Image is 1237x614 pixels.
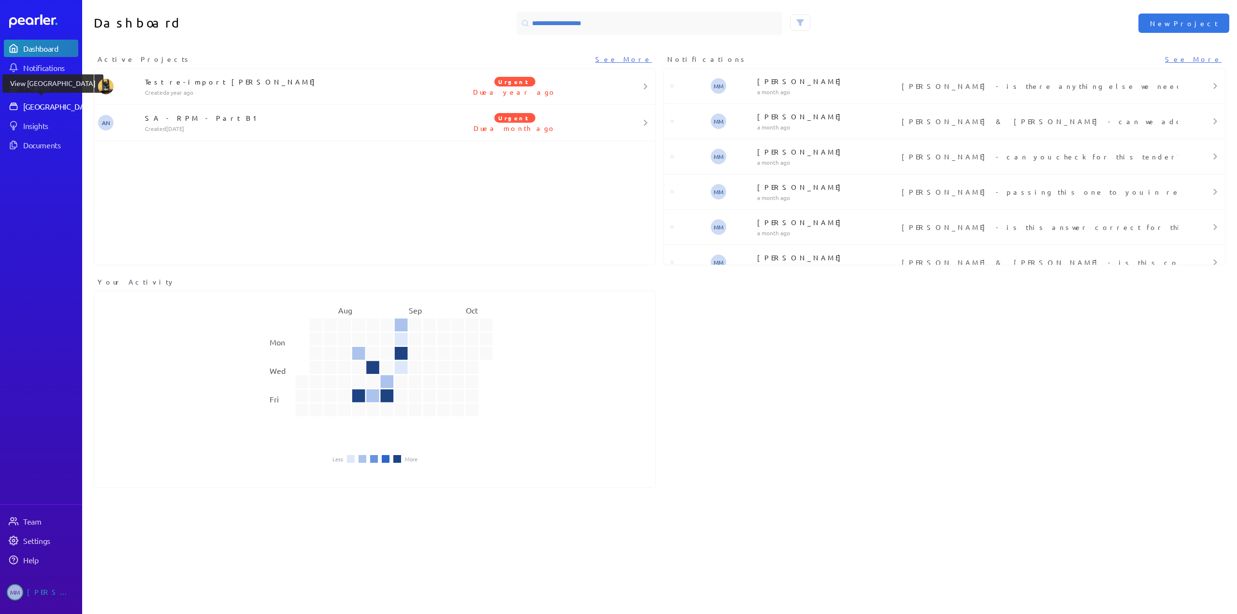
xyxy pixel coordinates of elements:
[270,366,286,375] text: Wed
[9,14,78,28] a: Dashboard
[145,88,422,96] p: Created a year ago
[23,536,77,545] div: Settings
[757,147,897,157] p: [PERSON_NAME]
[4,580,78,604] a: MM[PERSON_NAME]
[902,257,1175,267] p: [PERSON_NAME] & [PERSON_NAME] - is this correct for this proposal?
[757,76,897,86] p: [PERSON_NAME]
[98,79,114,94] img: Tung Nguyen
[757,88,897,96] p: a month ago
[421,123,608,133] p: Due a month ago
[23,555,77,565] div: Help
[409,305,422,315] text: Sep
[711,78,726,94] span: Michelle Manuel
[23,140,77,150] div: Documents
[4,117,78,134] a: Insights
[332,456,343,462] li: Less
[667,54,748,64] span: Notifications
[494,113,535,123] span: Urgent
[757,253,897,262] p: [PERSON_NAME]
[23,82,77,92] div: Projects
[270,337,285,347] text: Mon
[757,229,897,237] p: a month ago
[4,513,78,530] a: Team
[711,184,726,200] span: Michelle Manuel
[711,219,726,235] span: Michelle Manuel
[595,54,652,64] a: See More
[757,182,897,192] p: [PERSON_NAME]
[4,532,78,549] a: Settings
[757,217,897,227] p: [PERSON_NAME]
[98,277,175,287] span: Your Activity
[23,63,77,72] div: Notifications
[757,264,897,272] p: a month ago
[94,12,371,35] h1: Dashboard
[4,78,78,96] a: Projects
[757,158,897,166] p: a month ago
[27,584,75,600] div: [PERSON_NAME]
[1150,18,1218,28] span: New Project
[405,456,417,462] li: More
[757,194,897,201] p: a month ago
[23,101,95,111] div: [GEOGRAPHIC_DATA]
[4,98,78,115] a: [GEOGRAPHIC_DATA]
[23,121,77,130] div: Insights
[466,305,478,315] text: Oct
[711,149,726,164] span: Michelle Manuel
[4,136,78,154] a: Documents
[902,152,1175,161] p: [PERSON_NAME] - can you check for this tender?
[902,81,1175,91] p: [PERSON_NAME] - is there anything else we need to include based on this tender?
[338,305,352,315] text: Aug
[494,77,535,86] span: Urgent
[145,77,422,86] p: Test re-import [PERSON_NAME]
[270,394,279,404] text: Fri
[711,255,726,270] span: Michelle Manuel
[757,123,897,131] p: a month ago
[4,59,78,76] a: Notifications
[711,114,726,129] span: Michelle Manuel
[4,40,78,57] a: Dashboard
[98,115,114,130] span: Adam Nabali
[145,125,422,132] p: Created [DATE]
[1138,14,1229,33] button: New Project
[902,222,1175,232] p: [PERSON_NAME] - is this answer correct for this tender?
[7,584,23,600] span: Michelle Manuel
[4,551,78,569] a: Help
[23,43,77,53] div: Dashboard
[421,87,608,97] p: Due a year ago
[902,187,1175,197] p: [PERSON_NAME] - passing this one to you in relation to this response.
[1165,54,1222,64] a: See More
[98,54,191,64] span: Active Projects
[145,113,422,123] p: SA - RPM - Part B1
[757,112,897,121] p: [PERSON_NAME]
[23,516,77,526] div: Team
[902,116,1175,126] p: [PERSON_NAME] & [PERSON_NAME] - can we add in about interfaces we've already worked on with [PERS...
